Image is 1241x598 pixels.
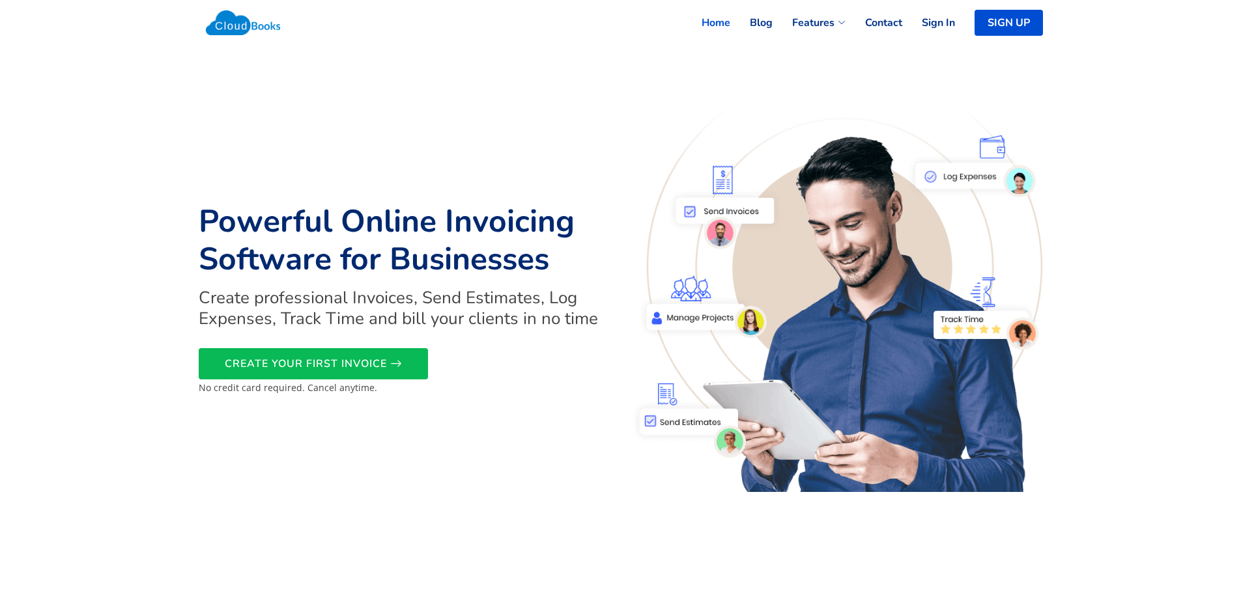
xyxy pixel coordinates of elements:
h1: Powerful Online Invoicing Software for Businesses [199,203,613,278]
a: Blog [730,8,773,37]
a: Home [682,8,730,37]
small: No credit card required. Cancel anytime. [199,381,377,394]
a: Features [773,8,846,37]
a: SIGN UP [975,10,1043,36]
span: Features [792,15,834,31]
img: Cloudbooks Logo [199,3,288,42]
a: CREATE YOUR FIRST INVOICE [199,348,428,379]
h2: Create professional Invoices, Send Estimates, Log Expenses, Track Time and bill your clients in n... [199,288,613,328]
a: Contact [846,8,902,37]
a: Sign In [902,8,955,37]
